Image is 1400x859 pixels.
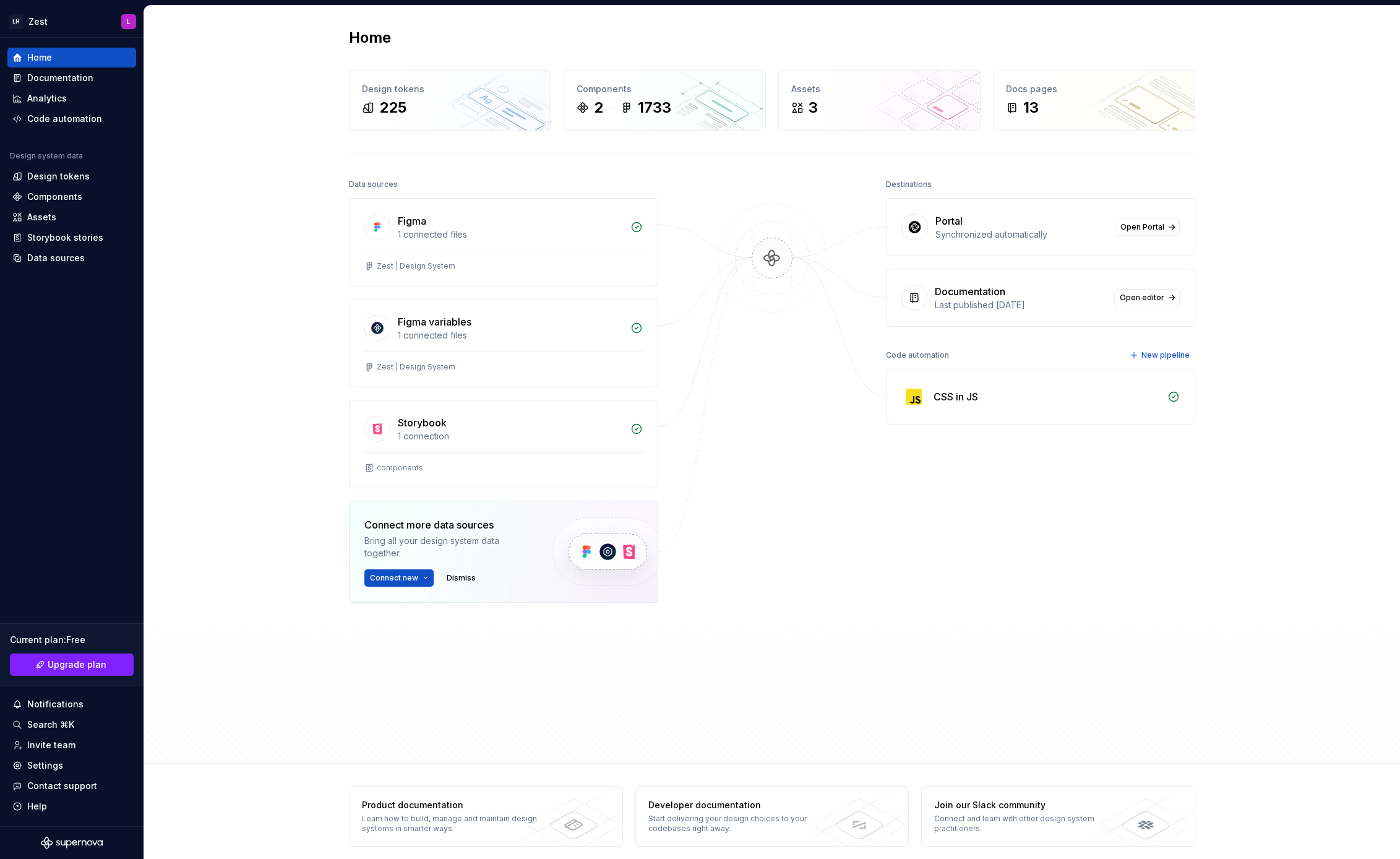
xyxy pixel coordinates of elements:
div: 1 connected files [398,329,623,342]
div: Documentation [935,284,1005,299]
a: Components [7,187,136,207]
div: Code automation [886,347,949,364]
span: Dismiss [447,573,476,583]
div: LH [9,14,24,29]
div: Product documentation [362,799,542,811]
div: Connect more data sources [364,517,531,532]
a: Product documentationLearn how to build, manage and maintain design systems in smarter ways. [349,786,623,847]
div: 3 [809,98,818,118]
a: Components21733 [564,70,766,131]
button: Dismiss [441,569,481,587]
div: Components [577,83,753,95]
div: Synchronized automatically [935,228,1107,241]
div: Assets [791,83,968,95]
h2: Home [349,28,391,48]
div: Notifications [27,698,84,710]
a: Figma1 connected filesZest | Design System [349,198,658,287]
a: Storybook stories [7,228,136,248]
button: Search ⌘K [7,715,136,735]
a: Invite team [7,735,136,755]
button: Contact support [7,776,136,796]
div: 13 [1023,98,1039,118]
a: Home [7,48,136,67]
div: 1 connected files [398,228,623,241]
div: CSS in JS [934,389,978,404]
div: Storybook stories [27,231,103,244]
div: Contact support [27,780,97,792]
a: Code automation [7,109,136,129]
a: Developer documentationStart delivering your design choices to your codebases right away. [635,786,909,847]
div: Docs pages [1006,83,1182,95]
div: Code automation [27,113,102,125]
span: Upgrade plan [48,658,106,671]
div: Portal [935,214,963,228]
span: New pipeline [1141,350,1190,360]
div: Analytics [27,92,67,105]
div: Connect and learn with other design system practitioners. [934,814,1114,834]
div: Bring all your design system data together. [364,535,531,559]
div: Destinations [886,176,932,193]
div: Settings [27,759,63,772]
div: Help [27,800,47,813]
div: Current plan : Free [10,634,134,646]
div: Storybook [398,415,447,430]
a: Analytics [7,88,136,108]
a: Join our Slack communityConnect and learn with other design system practitioners. [921,786,1195,847]
div: Design tokens [27,170,90,183]
a: Settings [7,756,136,775]
div: 2 [594,98,603,118]
div: Search ⌘K [27,719,74,731]
button: Notifications [7,694,136,714]
button: New pipeline [1126,347,1195,364]
button: Upgrade plan [10,654,134,676]
div: Start delivering your design choices to your codebases right away. [648,814,828,834]
div: Join our Slack community [934,799,1114,811]
svg: Supernova Logo [41,837,103,849]
div: Developer documentation [648,799,828,811]
div: L [127,17,131,27]
a: Open editor [1114,289,1180,306]
div: Design tokens [362,83,538,95]
a: Design tokens [7,166,136,186]
div: Data sources [27,252,85,264]
span: Connect new [370,573,418,583]
a: Storybook1 connectioncomponents [349,400,658,488]
div: Zest | Design System [377,261,455,271]
div: Design system data [10,151,83,161]
a: Assets [7,207,136,227]
button: LHZestL [2,8,141,35]
a: Assets3 [778,70,981,131]
a: Documentation [7,68,136,88]
button: Help [7,796,136,816]
span: Open editor [1120,293,1164,303]
div: Documentation [27,72,93,84]
a: Data sources [7,248,136,268]
div: 225 [379,98,406,118]
button: Connect new [364,569,434,587]
div: Learn how to build, manage and maintain design systems in smarter ways. [362,814,542,834]
div: 1733 [638,98,671,118]
div: Invite team [27,739,75,751]
div: Figma [398,214,426,228]
a: Figma variables1 connected filesZest | Design System [349,299,658,387]
a: Docs pages13 [993,70,1195,131]
div: Figma variables [398,314,471,329]
div: Data sources [349,176,398,193]
div: Zest | Design System [377,362,455,372]
div: 1 connection [398,430,623,442]
div: Home [27,51,52,64]
div: Last published [DATE] [935,299,1107,311]
div: components [377,463,423,473]
span: Open Portal [1120,222,1164,232]
div: Assets [27,211,56,223]
div: Components [27,191,82,203]
a: Design tokens225 [349,70,551,131]
div: Zest [28,15,48,28]
a: Open Portal [1115,218,1180,236]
